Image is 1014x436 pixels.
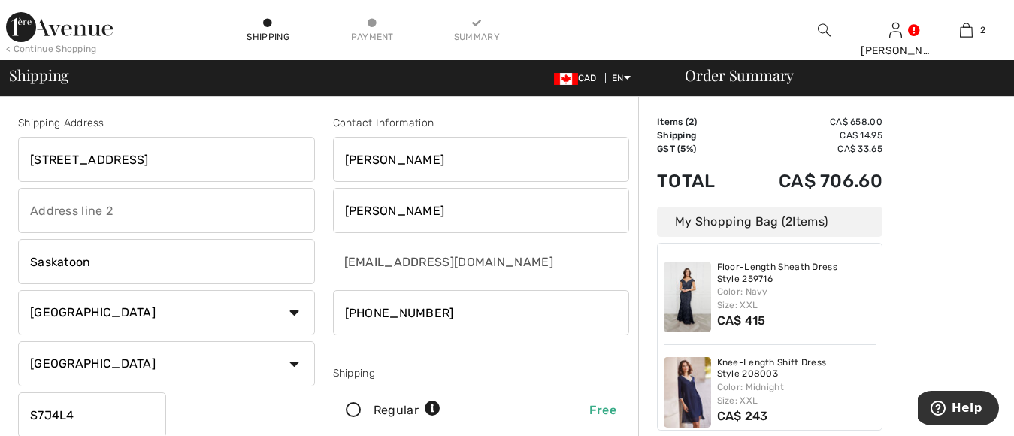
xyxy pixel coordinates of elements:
div: Shipping Address [18,115,315,131]
img: Floor-Length Sheath Dress Style 259716 [664,262,711,332]
td: CA$ 14.95 [738,129,882,142]
a: Knee-Length Shift Dress Style 208003 [717,357,876,380]
img: My Bag [960,21,973,39]
div: Color: Midnight Size: XXL [717,380,876,407]
span: EN [612,73,631,83]
img: 1ère Avenue [6,12,113,42]
td: GST (5%) [657,142,738,156]
div: Shipping [333,365,630,381]
td: Total [657,156,738,207]
input: Mobile [333,290,630,335]
input: E-mail [333,239,555,284]
div: Regular [374,401,440,419]
a: Sign In [889,23,902,37]
input: Address line 2 [18,188,315,233]
td: Shipping [657,129,738,142]
div: Shipping [246,30,291,44]
div: Order Summary [667,68,1005,83]
span: CAD [554,73,603,83]
iframe: Opens a widget where you can find more information [918,391,999,428]
td: CA$ 658.00 [738,115,882,129]
input: City [18,239,315,284]
img: search the website [818,21,831,39]
div: [PERSON_NAME] [861,43,930,59]
div: < Continue Shopping [6,42,97,56]
span: 2 [689,117,694,127]
div: My Shopping Bag ( Items) [657,207,882,237]
div: Contact Information [333,115,630,131]
div: Payment [350,30,395,44]
a: Floor-Length Sheath Dress Style 259716 [717,262,876,285]
span: CA$ 243 [717,409,768,423]
img: Knee-Length Shift Dress Style 208003 [664,357,711,428]
span: Free [589,403,616,417]
input: Last name [333,188,630,233]
td: Items ( ) [657,115,738,129]
span: 2 [785,214,792,229]
input: Address line 1 [18,137,315,182]
span: Shipping [9,68,69,83]
img: Canadian Dollar [554,73,578,85]
td: CA$ 706.60 [738,156,882,207]
td: CA$ 33.65 [738,142,882,156]
span: 2 [980,23,985,37]
div: Color: Navy Size: XXL [717,285,876,312]
img: My Info [889,21,902,39]
input: First name [333,137,630,182]
div: Summary [454,30,499,44]
a: 2 [932,21,1001,39]
span: CA$ 415 [717,313,766,328]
